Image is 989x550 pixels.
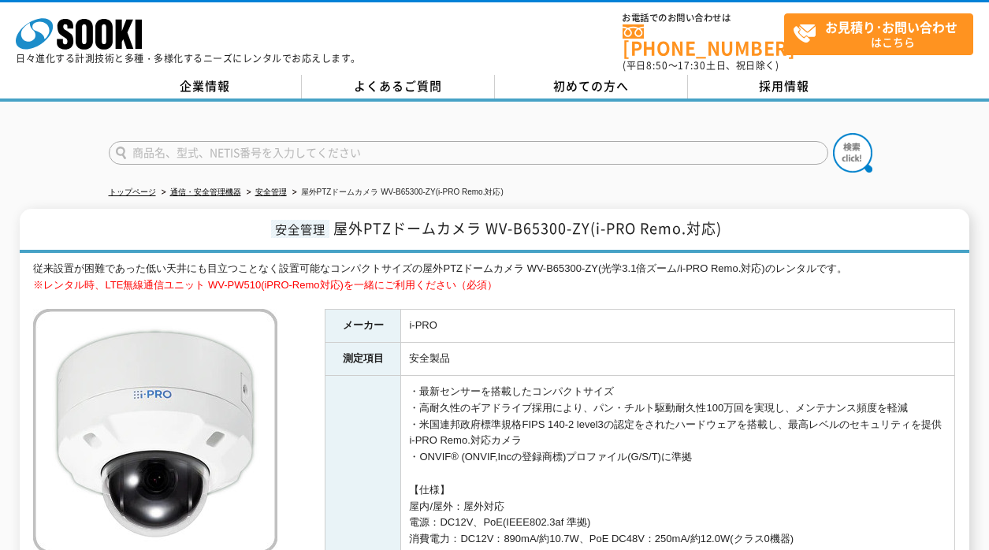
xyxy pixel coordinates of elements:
a: 通信・安全管理機器 [170,188,241,196]
span: ※レンタル時、LTE無線通信ユニット WV-PW510(iPRO-Remo対応)を一緒にご利用ください（必須） [33,279,496,291]
td: i-PRO [401,310,955,343]
td: 安全製品 [401,343,955,376]
span: 初めての方へ [553,77,629,95]
a: トップページ [109,188,156,196]
span: 17:30 [678,58,706,72]
a: 安全管理 [255,188,287,196]
a: 企業情報 [109,75,302,98]
span: 屋外PTZドームカメラ WV-B65300-ZY(i-PRO Remo.対応) [333,217,722,239]
div: 従来設置が困難であった低い天井にも目立つことなく設置可能なコンパクトサイズの屋外PTZドームカメラ WV-B65300-ZY(光学3.1倍ズーム/i-PRO Remo.対応)のレンタルです。 [33,261,955,294]
span: お電話でのお問い合わせは [623,13,784,23]
a: 採用情報 [688,75,881,98]
li: 屋外PTZドームカメラ WV-B65300-ZY(i-PRO Remo.対応) [289,184,504,201]
p: 日々進化する計測技術と多種・多様化するニーズにレンタルでお応えします。 [16,54,361,63]
a: 初めての方へ [495,75,688,98]
span: 安全管理 [271,220,329,238]
th: 測定項目 [325,343,401,376]
a: よくあるご質問 [302,75,495,98]
span: 8:50 [646,58,668,72]
strong: お見積り･お問い合わせ [825,17,957,36]
input: 商品名、型式、NETIS番号を入力してください [109,141,828,165]
img: btn_search.png [833,133,872,173]
span: はこちら [793,14,972,54]
span: (平日 ～ 土日、祝日除く) [623,58,779,72]
a: [PHONE_NUMBER] [623,24,784,57]
th: メーカー [325,310,401,343]
a: お見積り･お問い合わせはこちら [784,13,973,55]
